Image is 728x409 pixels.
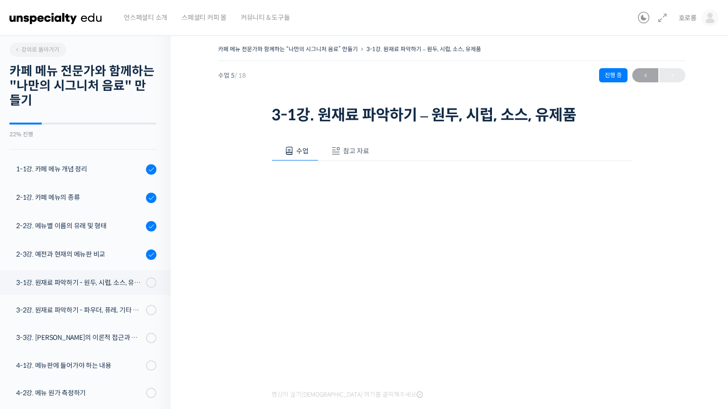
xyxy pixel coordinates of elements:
[599,68,628,82] div: 진행 중
[16,277,143,288] div: 3-1강. 원재료 파악하기 - 원두, 시럽, 소스, 유제품
[343,147,369,155] span: 참고 자료
[16,388,143,398] div: 4-2강. 메뉴 원가 측정하기
[9,43,66,57] a: 강의로 돌아가기
[218,72,246,79] span: 수업 5
[272,391,423,399] span: 영상이 끊기[DEMOGRAPHIC_DATA] 여기를 클릭해주세요
[296,147,309,155] span: 수업
[16,360,143,371] div: 4-1강. 메뉴판에 들어가야 하는 내용
[9,132,156,137] div: 22% 진행
[679,14,697,22] span: 호로롱
[16,305,143,315] div: 3-2강. 원재료 파악하기 - 파우더, 퓨레, 기타 잔 쉐입, 사용도구
[218,45,358,53] a: 카페 메뉴 전문가와 함께하는 “나만의 시그니처 음료” 만들기
[632,68,658,82] a: ←이전
[632,69,658,82] span: ←
[235,71,246,80] span: / 18
[14,46,59,53] span: 강의로 돌아가기
[16,221,143,231] div: 2-2강. 메뉴별 이름의 유래 및 형태
[366,45,481,53] a: 3-1강. 원재료 파악하기 – 원두, 시럽, 소스, 유제품
[272,106,632,124] h1: 3-1강. 원재료 파악하기 – 원두, 시럽, 소스, 유제품
[16,249,143,259] div: 2-3강. 예전과 현재의 메뉴판 비교
[16,332,143,343] div: 3-3강. [PERSON_NAME]의 이론적 접근과 재료 찾기
[9,64,156,108] h2: 카페 메뉴 전문가와 함께하는 "나만의 시그니처 음료" 만들기
[16,192,143,203] div: 2-1강. 카페 메뉴의 종류
[16,164,143,174] div: 1-1강. 카페 메뉴 개념 정리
